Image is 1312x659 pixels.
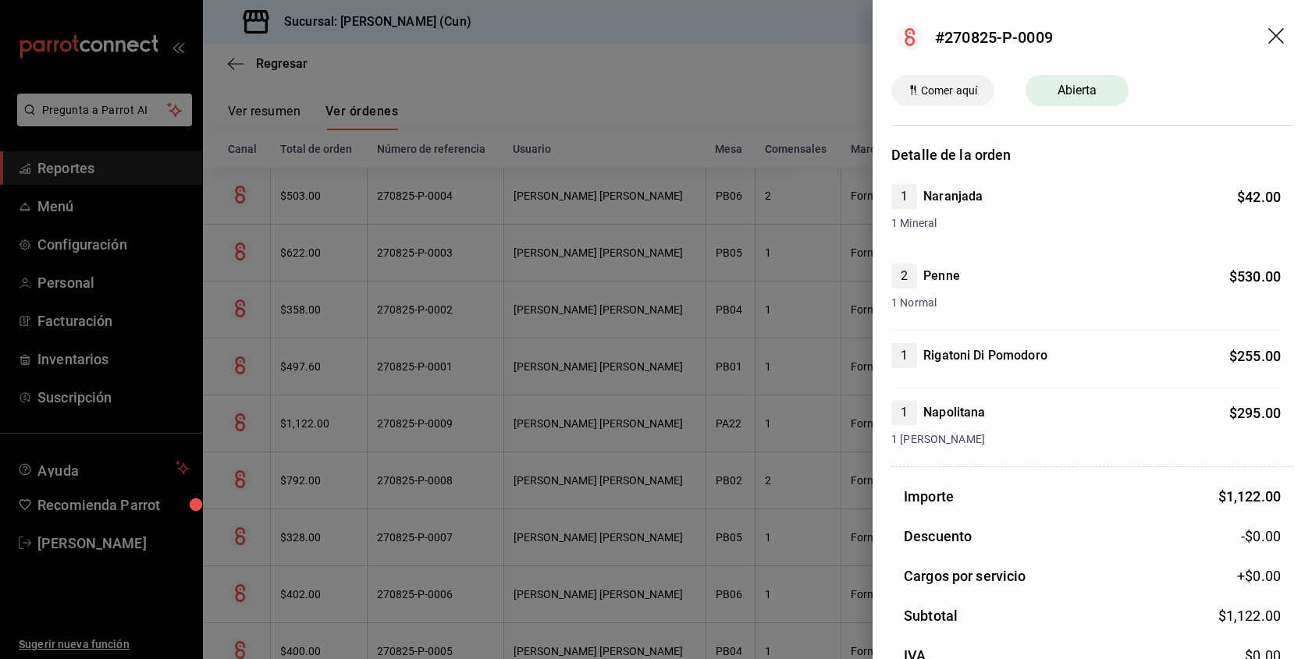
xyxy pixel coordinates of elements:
div: #270825-P-0009 [935,26,1053,49]
span: 1 Normal [891,295,1281,311]
span: $ 255.00 [1229,348,1281,364]
h3: Importe [904,486,954,507]
h3: Detalle de la orden [891,144,1293,165]
h4: Naranjada [923,187,983,206]
span: 2 [891,267,917,285]
h3: Subtotal [904,605,958,626]
span: $ 295.00 [1229,405,1281,421]
span: +$ 0.00 [1237,565,1281,586]
span: Abierta [1048,81,1107,100]
h3: Cargos por servicio [904,565,1026,586]
span: Comer aquí [915,83,983,99]
span: 1 Mineral [891,215,1281,232]
span: $ 1,122.00 [1218,608,1281,624]
span: $ 1,122.00 [1218,488,1281,505]
span: -$0.00 [1241,526,1281,547]
h3: Descuento [904,526,972,547]
span: $ 42.00 [1237,189,1281,205]
span: 1 [891,187,917,206]
h4: Rigatoni Di Pomodoro [923,346,1047,365]
span: 1 [891,403,917,422]
button: drag [1268,28,1287,47]
h4: Napolitana [923,403,985,422]
span: $ 530.00 [1229,268,1281,285]
span: 1 [891,346,917,365]
span: 1 [PERSON_NAME] [891,431,1281,448]
h4: Penne [923,267,960,285]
